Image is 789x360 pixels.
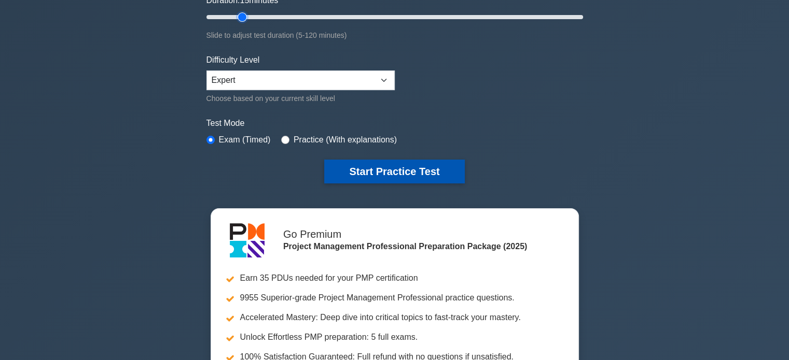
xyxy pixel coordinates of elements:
div: Choose based on your current skill level [206,92,395,105]
button: Start Practice Test [324,160,464,183]
label: Test Mode [206,117,583,129]
label: Practice (With explanations) [294,134,397,146]
label: Difficulty Level [206,54,260,66]
div: Slide to adjust test duration (5-120 minutes) [206,29,583,41]
label: Exam (Timed) [219,134,271,146]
